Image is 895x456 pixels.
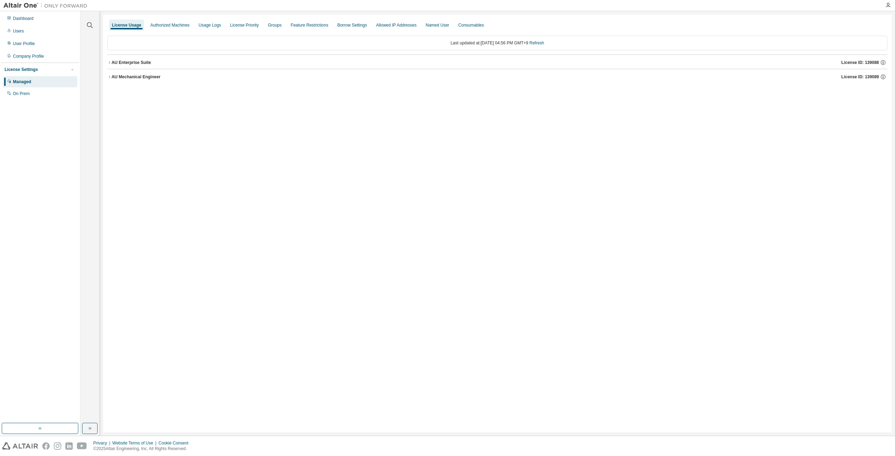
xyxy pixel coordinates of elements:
[112,74,160,80] div: AU Mechanical Engineer
[5,67,38,72] div: License Settings
[13,16,34,21] div: Dashboard
[107,36,887,50] div: Last updated at: [DATE] 04:56 PM GMT+9
[77,442,87,450] img: youtube.svg
[529,41,544,45] a: Refresh
[93,440,112,446] div: Privacy
[3,2,91,9] img: Altair One
[150,22,189,28] div: Authorized Machines
[112,22,141,28] div: License Usage
[107,55,887,70] button: AU Enterprise SuiteLicense ID: 139088
[425,22,449,28] div: Named User
[42,442,50,450] img: facebook.svg
[13,79,31,85] div: Managed
[291,22,328,28] div: Feature Restrictions
[13,28,24,34] div: Users
[13,91,30,96] div: On Prem
[13,53,44,59] div: Company Profile
[65,442,73,450] img: linkedin.svg
[842,74,879,80] span: License ID: 139089
[158,440,192,446] div: Cookie Consent
[107,69,887,85] button: AU Mechanical EngineerLicense ID: 139089
[268,22,281,28] div: Groups
[458,22,484,28] div: Consumables
[337,22,367,28] div: Borrow Settings
[112,60,151,65] div: AU Enterprise Suite
[230,22,259,28] div: License Priority
[54,442,61,450] img: instagram.svg
[842,60,879,65] span: License ID: 139088
[376,22,417,28] div: Allowed IP Addresses
[112,440,158,446] div: Website Terms of Use
[199,22,221,28] div: Usage Logs
[93,446,193,452] p: © 2025 Altair Engineering, Inc. All Rights Reserved.
[2,442,38,450] img: altair_logo.svg
[13,41,35,46] div: User Profile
